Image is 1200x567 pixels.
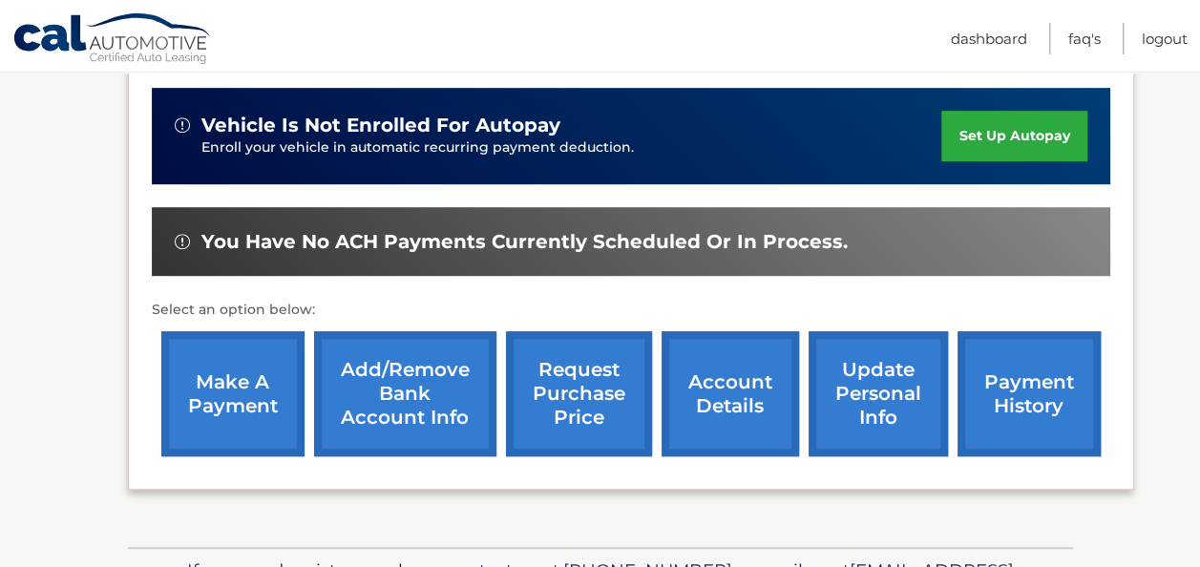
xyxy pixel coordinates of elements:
a: set up autopay [941,111,1086,161]
a: Logout [1142,23,1188,54]
a: account details [662,331,799,456]
a: Add/Remove bank account info [314,331,496,456]
a: Cal Automotive [12,12,213,68]
img: alert-white.svg [175,117,190,133]
span: You have no ACH payments currently scheduled or in process. [201,230,848,254]
a: FAQ's [1068,23,1101,54]
img: alert-white.svg [175,234,190,249]
a: make a payment [161,331,305,456]
a: update personal info [809,331,948,456]
a: Dashboard [951,23,1027,54]
p: Enroll your vehicle in automatic recurring payment deduction. [201,137,942,158]
p: Select an option below: [152,299,1110,322]
span: vehicle is not enrolled for autopay [201,114,560,137]
a: request purchase price [506,331,652,456]
a: payment history [958,331,1101,456]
